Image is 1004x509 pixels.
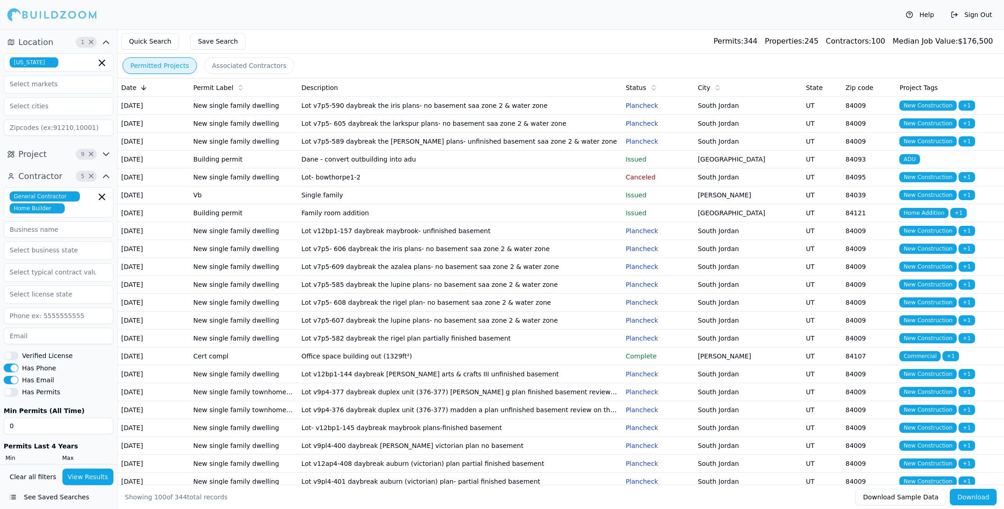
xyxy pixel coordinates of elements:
label: Has Email [22,377,54,383]
td: [DATE] [118,419,190,437]
p: Plancheck [626,477,690,486]
span: Clear Project filters [88,152,95,157]
span: + 1 [959,226,975,236]
p: Plancheck [626,423,690,432]
td: New single family dwelling [190,222,297,240]
td: UT [802,258,841,276]
td: Lot v7p5- 608 daybreak the rigel plan- no basement saa zone 2 & water zone [297,294,622,312]
td: UT [802,151,841,168]
button: Quick Search [121,33,179,50]
div: Permits Last 4 Years [4,442,113,451]
button: Help [901,7,939,22]
label: Max [62,454,114,462]
td: Single family [297,186,622,204]
span: [US_STATE] [10,57,58,67]
span: Description [301,83,338,92]
td: [DATE] [118,401,190,419]
td: Lot v7p5-589 daybreak the [PERSON_NAME] plans- unfinished basement saa zone 2 & water zone [297,133,622,151]
td: UT [802,437,841,455]
td: [DATE] [118,240,190,258]
td: New single family dwelling [190,240,297,258]
span: City [698,83,710,92]
span: ADU [899,154,920,164]
button: Contractor5Clear Contractor filters [4,169,113,184]
td: New single family dwelling [190,168,297,186]
p: Plancheck [626,369,690,379]
button: Download [950,489,997,505]
label: Has Permits [22,389,60,395]
td: Building permit [190,151,297,168]
td: South Jordan [694,115,802,133]
span: New Construction [899,190,956,200]
td: Lot v7p5-609 daybreak the azalea plans- no basement saa zone 2 & water zone [297,258,622,276]
td: [DATE] [118,365,190,383]
span: Clear Location filters [88,40,95,45]
td: Lot v12ap4-408 daybreak auburn (victorian) plan partial finished basement [297,455,622,473]
span: New Construction [899,441,956,451]
div: 344 [713,36,757,47]
td: [DATE] [118,151,190,168]
td: 84009 [842,401,896,419]
td: 84009 [842,455,896,473]
td: UT [802,330,841,347]
label: Min [6,454,57,462]
label: Min Permits (All Time) [4,408,113,414]
td: South Jordan [694,473,802,491]
td: UT [802,133,841,151]
td: 84009 [842,97,896,115]
td: South Jordan [694,383,802,401]
td: [DATE] [118,294,190,312]
span: New Construction [899,333,956,343]
td: New single family dwelling [190,455,297,473]
span: New Construction [899,297,956,308]
span: Clear Contractor filters [88,174,95,179]
span: + 1 [959,262,975,272]
td: [DATE] [118,330,190,347]
td: South Jordan [694,222,802,240]
span: + 1 [959,459,975,469]
td: New single family dwelling [190,419,297,437]
span: New Construction [899,405,956,415]
span: New Construction [899,101,956,111]
span: General Contractor [10,191,80,201]
td: 84009 [842,312,896,330]
td: Dane - convert outbuilding into adu [297,151,622,168]
span: Contractor [18,170,62,183]
span: + 1 [959,136,975,146]
td: New single family townhome unit [190,401,297,419]
td: 84009 [842,365,896,383]
div: $ 176,500 [892,36,993,47]
span: Commercial [899,351,941,361]
td: 84009 [842,330,896,347]
input: Select cities [4,98,101,114]
span: + 1 [959,118,975,129]
span: + 1 [959,244,975,254]
td: South Jordan [694,276,802,294]
button: Save Search [190,33,246,50]
input: Zipcodes (ex:91210,10001) [4,119,113,136]
td: South Jordan [694,240,802,258]
td: UT [802,419,841,437]
td: 84095 [842,168,896,186]
span: Project Tags [899,83,937,92]
span: New Construction [899,262,956,272]
p: Plancheck [626,405,690,414]
td: South Jordan [694,312,802,330]
input: Business name [4,221,113,238]
span: + 1 [959,297,975,308]
td: Lot v7p5- 605 daybreak the larkspur plans- no basement saa zone 2 & water zone [297,115,622,133]
td: New single family dwelling [190,437,297,455]
td: Lot v7p5-607 daybreak the lupine plans- no basement saa zone 2 & water zone [297,312,622,330]
td: 84093 [842,151,896,168]
span: Project [18,148,47,161]
span: New Construction [899,280,956,290]
p: Plancheck [626,441,690,450]
p: Plancheck [626,262,690,271]
td: South Jordan [694,455,802,473]
td: Lot- bowthorpe1-2 [297,168,622,186]
td: New single family dwelling [190,365,297,383]
td: 84121 [842,204,896,222]
p: Plancheck [626,137,690,146]
span: + 1 [959,441,975,451]
input: Min Permits All Time [4,418,113,434]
